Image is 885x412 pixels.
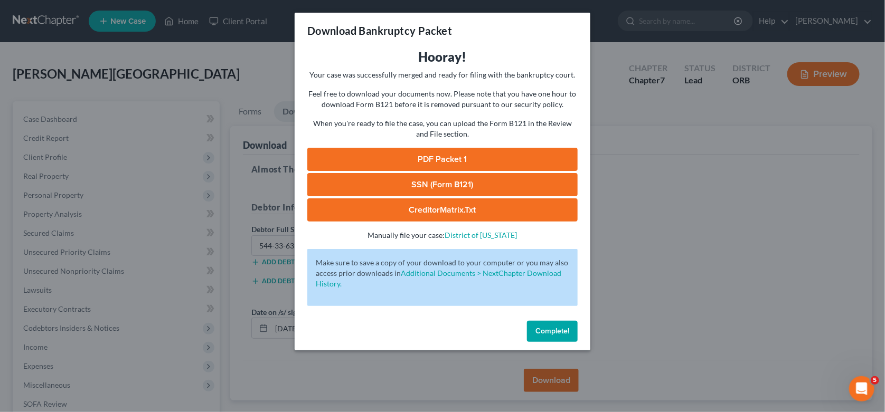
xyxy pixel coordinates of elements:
[316,269,561,288] a: Additional Documents > NextChapter Download History.
[307,118,578,139] p: When you're ready to file the case, you can upload the Form B121 in the Review and File section.
[307,23,452,38] h3: Download Bankruptcy Packet
[871,376,879,385] span: 5
[316,257,569,289] p: Make sure to save a copy of your download to your computer or you may also access prior downloads in
[849,376,874,401] iframe: Intercom live chat
[307,198,578,222] a: CreditorMatrix.txt
[307,173,578,196] a: SSN (Form B121)
[307,49,578,65] h3: Hooray!
[307,148,578,171] a: PDF Packet 1
[307,89,578,110] p: Feel free to download your documents now. Please note that you have one hour to download Form B12...
[527,321,578,342] button: Complete!
[307,70,578,80] p: Your case was successfully merged and ready for filing with the bankruptcy court.
[535,327,569,336] span: Complete!
[307,230,578,241] p: Manually file your case:
[445,231,517,239] a: District of [US_STATE]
